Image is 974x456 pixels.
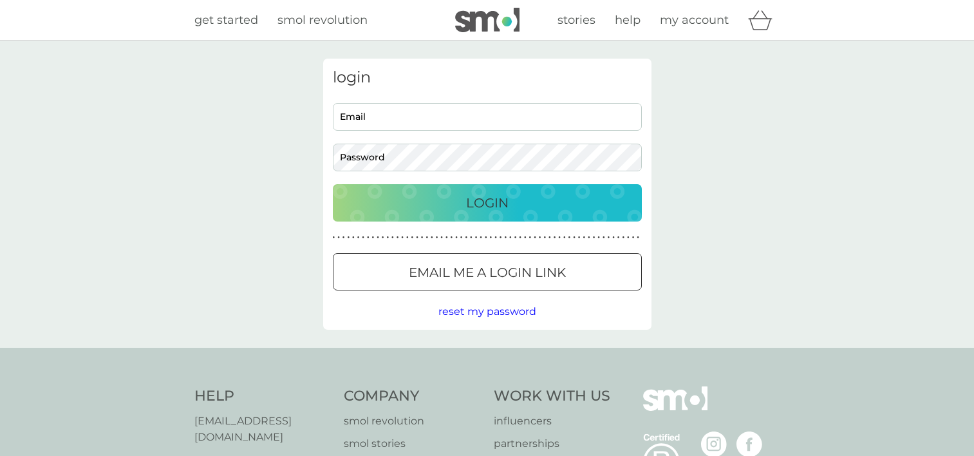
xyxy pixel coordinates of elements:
p: ● [362,234,364,241]
p: ● [367,234,370,241]
p: ● [451,234,453,241]
p: ● [342,234,345,241]
a: smol revolution [344,413,481,430]
p: ● [480,234,482,241]
p: ● [519,234,521,241]
p: ● [470,234,473,241]
span: smol revolution [277,13,368,27]
p: ● [603,234,605,241]
a: stories [557,11,595,30]
p: ● [426,234,428,241]
p: ● [352,234,355,241]
p: ● [397,234,399,241]
p: ● [509,234,512,241]
p: Login [466,193,509,213]
a: smol revolution [277,11,368,30]
p: ● [632,234,635,241]
p: ● [622,234,624,241]
p: ● [391,234,394,241]
p: ● [406,234,409,241]
p: ● [431,234,433,241]
p: ● [386,234,389,241]
p: ● [578,234,581,241]
a: my account [660,11,729,30]
a: influencers [494,413,610,430]
p: ● [558,234,561,241]
p: ● [357,234,360,241]
a: help [615,11,641,30]
span: my account [660,13,729,27]
button: Login [333,184,642,222]
a: partnerships [494,435,610,452]
p: ● [597,234,600,241]
a: get started [194,11,258,30]
p: ● [416,234,418,241]
p: ● [455,234,458,241]
span: reset my password [438,305,536,318]
p: ● [401,234,404,241]
p: ● [588,234,590,241]
p: ● [637,234,639,241]
p: ● [583,234,585,241]
span: help [615,13,641,27]
p: ● [627,234,630,241]
p: ● [539,234,541,241]
h4: Help [194,386,332,406]
p: ● [563,234,566,241]
p: ● [460,234,463,241]
p: ● [333,234,335,241]
p: ● [347,234,350,241]
p: ● [475,234,478,241]
a: smol stories [344,435,481,452]
button: reset my password [438,303,536,320]
p: ● [490,234,492,241]
p: ● [440,234,443,241]
p: ● [411,234,414,241]
p: ● [514,234,517,241]
a: [EMAIL_ADDRESS][DOMAIN_NAME] [194,413,332,446]
span: get started [194,13,258,27]
p: ● [465,234,467,241]
p: ● [612,234,615,241]
h4: Company [344,386,481,406]
p: ● [494,234,497,241]
button: Email me a login link [333,253,642,290]
p: ● [524,234,527,241]
p: ● [485,234,487,241]
p: ● [617,234,620,241]
p: ● [548,234,551,241]
p: ● [568,234,571,241]
p: ● [436,234,438,241]
div: basket [748,7,780,33]
h4: Work With Us [494,386,610,406]
p: ● [573,234,576,241]
p: ● [421,234,424,241]
p: ● [608,234,610,241]
p: ● [377,234,379,241]
p: ● [372,234,375,241]
img: smol [455,8,520,32]
h3: login [333,68,642,87]
p: ● [554,234,556,241]
p: ● [593,234,595,241]
img: smol [643,386,707,430]
span: stories [557,13,595,27]
p: ● [504,234,507,241]
p: ● [337,234,340,241]
p: ● [529,234,532,241]
p: ● [534,234,536,241]
p: Email me a login link [409,262,566,283]
p: ● [445,234,448,241]
p: ● [543,234,546,241]
p: ● [382,234,384,241]
p: ● [500,234,502,241]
